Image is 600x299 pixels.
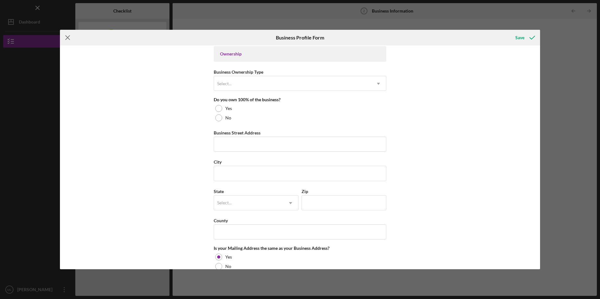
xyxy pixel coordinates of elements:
[217,81,232,86] div: Select...
[214,218,228,223] label: County
[225,106,232,111] label: Yes
[276,35,324,40] h6: Business Profile Form
[214,159,222,165] label: City
[515,31,524,44] div: Save
[225,115,231,120] label: No
[225,254,232,260] label: Yes
[214,130,260,135] label: Business Street Address
[217,200,232,205] div: Select...
[302,189,308,194] label: Zip
[220,51,380,56] div: Ownership
[509,31,540,44] button: Save
[214,97,386,102] div: Do you own 100% of the business?
[225,264,231,269] label: No
[214,246,386,251] div: Is your Mailing Address the same as your Business Address?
